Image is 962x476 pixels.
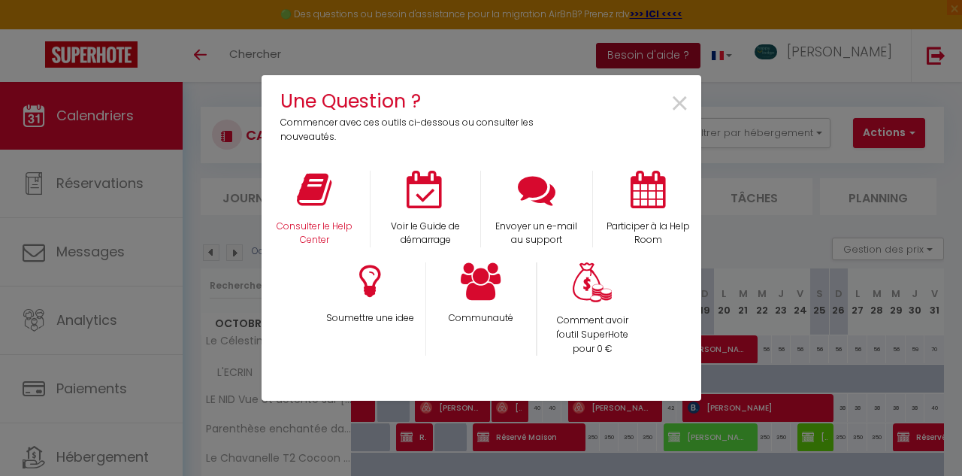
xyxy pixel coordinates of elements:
span: × [670,80,690,128]
button: Close [670,87,690,121]
p: Comment avoir l'outil SuperHote pour 0 € [547,314,638,356]
p: Participer à la Help Room [603,220,694,248]
p: Consulter le Help Center [269,220,361,248]
p: Soumettre une idee [324,311,416,326]
p: Voir le Guide de démarrage [380,220,470,248]
p: Envoyer un e-mail au support [491,220,582,248]
h4: Une Question ? [280,86,544,116]
p: Commencer avec ces outils ci-dessous ou consulter les nouveautés. [280,116,544,144]
img: Money bag [573,262,612,302]
p: Communauté [436,311,526,326]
